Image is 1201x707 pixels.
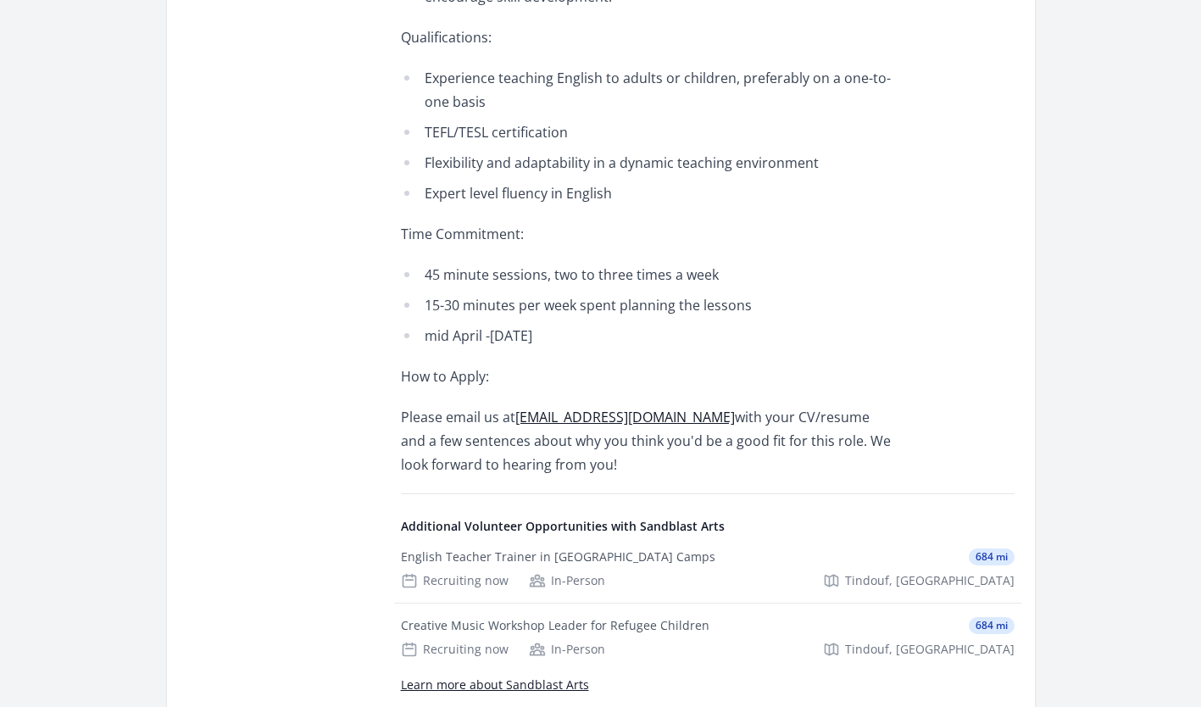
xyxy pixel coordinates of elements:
span: 684 mi [969,617,1015,634]
div: Recruiting now [401,572,509,589]
h4: Additional Volunteer Opportunities with Sandblast Arts [401,518,1015,535]
li: mid April -[DATE] [401,324,897,348]
p: How to Apply: [401,365,897,388]
p: Please email us at with your CV/resume and a few sentences about why you think you'd be a good fi... [401,405,897,476]
p: Qualifications: [401,25,897,49]
div: In-Person [529,641,605,658]
span: Tindouf, [GEOGRAPHIC_DATA] [845,641,1015,658]
a: English Teacher Trainer in [GEOGRAPHIC_DATA] Camps 684 mi Recruiting now In-Person Tindouf, [GEOG... [394,535,1021,603]
a: Learn more about Sandblast Arts [401,676,589,693]
li: TEFL/TESL certification [401,120,897,144]
p: Time Commitment: [401,222,897,246]
li: Expert level fluency in English [401,181,897,205]
span: 684 mi [969,548,1015,565]
li: Flexibility and adaptability in a dynamic teaching environment [401,151,897,175]
a: Creative Music Workshop Leader for Refugee Children 684 mi Recruiting now In-Person Tindouf, [GEO... [394,604,1021,671]
li: 15-30 minutes per week spent planning the lessons [401,293,897,317]
div: Recruiting now [401,641,509,658]
div: Creative Music Workshop Leader for Refugee Children [401,617,709,634]
div: English Teacher Trainer in [GEOGRAPHIC_DATA] Camps [401,548,715,565]
li: 45 minute sessions, two to three times a week [401,263,897,287]
div: In-Person [529,572,605,589]
li: Experience teaching English to adults or children, preferably on a one-to-one basis [401,66,897,114]
a: [EMAIL_ADDRESS][DOMAIN_NAME] [515,408,735,426]
span: Tindouf, [GEOGRAPHIC_DATA] [845,572,1015,589]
